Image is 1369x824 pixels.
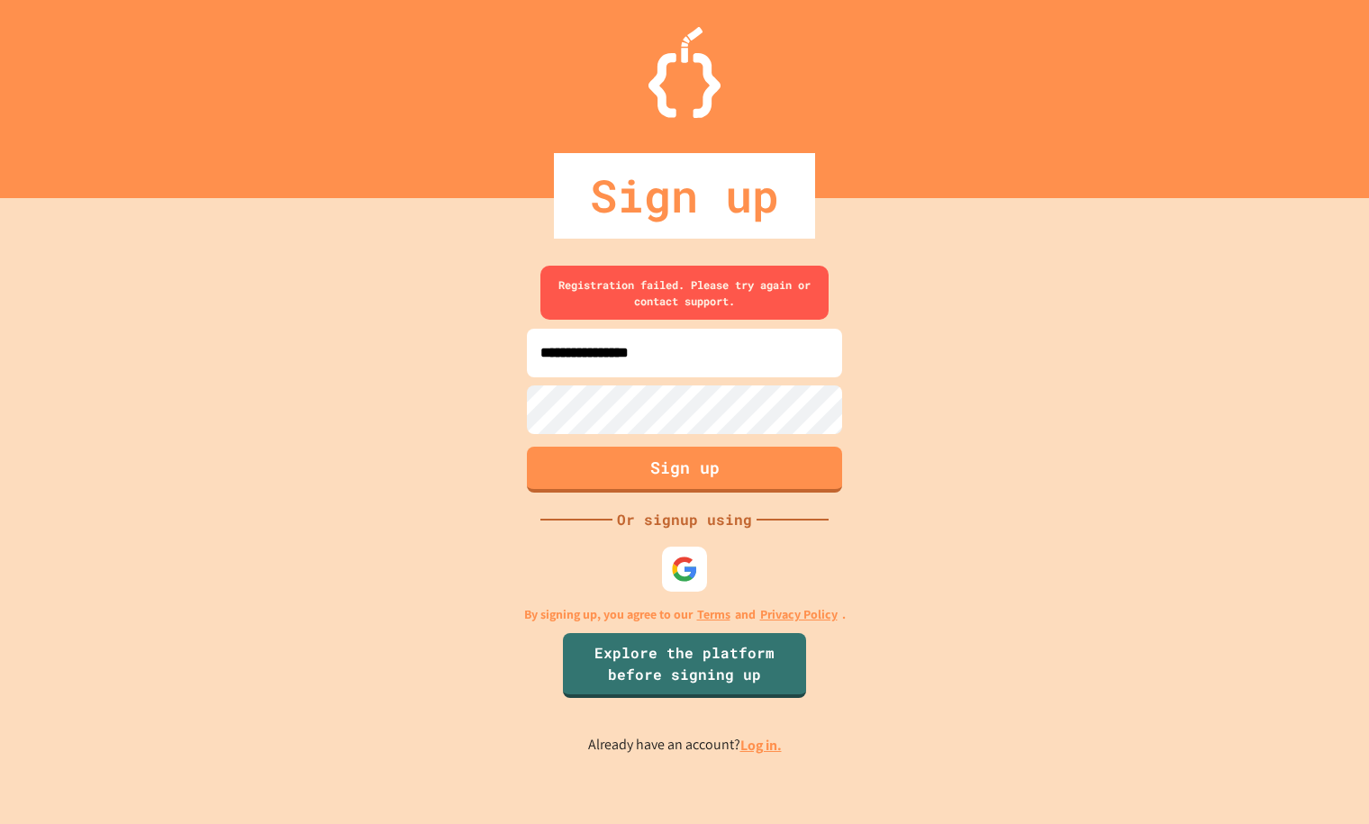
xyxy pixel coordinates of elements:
[648,27,721,118] img: Logo.svg
[588,734,782,756] p: Already have an account?
[554,153,815,239] div: Sign up
[612,509,757,530] div: Or signup using
[524,605,846,624] p: By signing up, you agree to our and .
[697,605,730,624] a: Terms
[540,266,829,320] div: Registration failed. Please try again or contact support.
[563,633,806,698] a: Explore the platform before signing up
[740,736,782,755] a: Log in.
[671,556,698,583] img: google-icon.svg
[527,447,842,493] button: Sign up
[760,605,838,624] a: Privacy Policy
